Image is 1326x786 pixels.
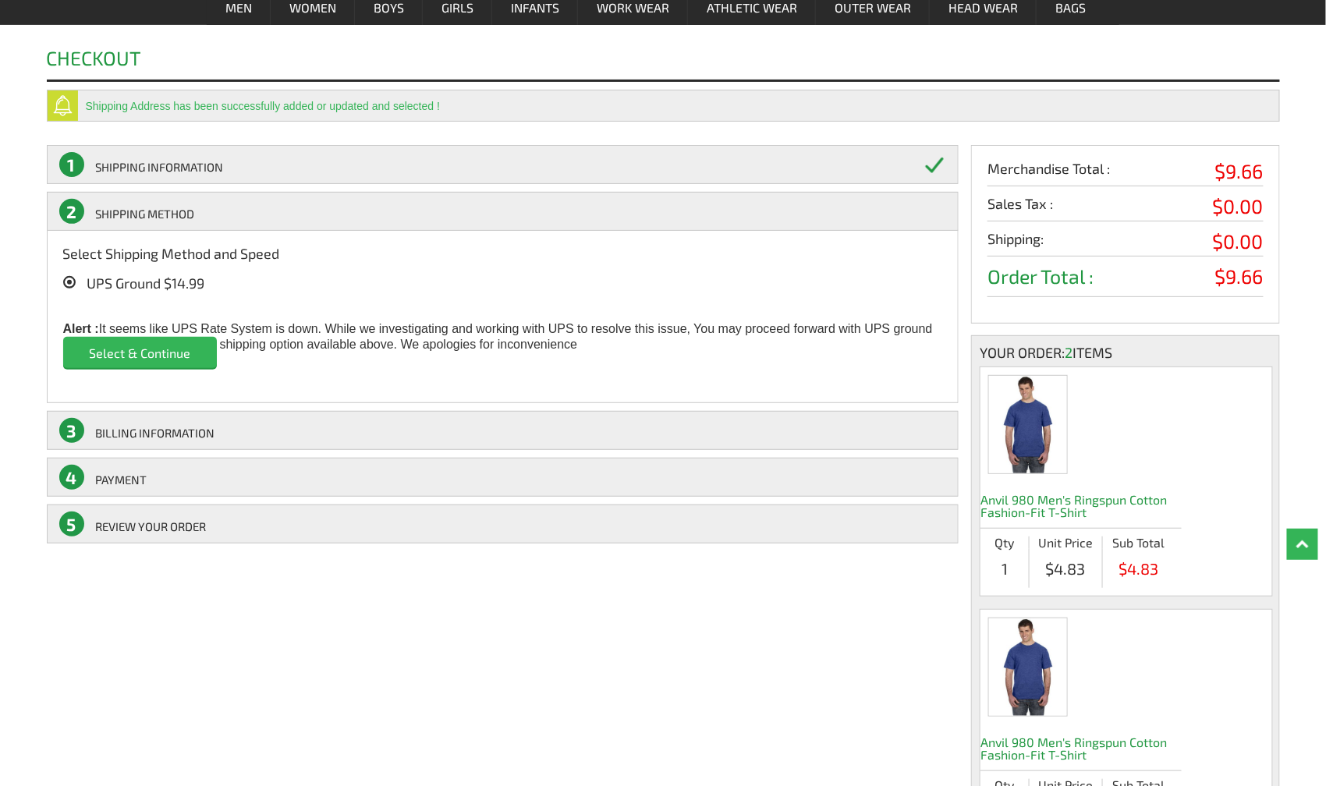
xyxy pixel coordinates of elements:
[987,196,1263,221] li: Sales Tax :
[48,90,78,121] img: bell_icon.svg
[1103,561,1175,576] span: $4.83
[1029,536,1102,549] li: Unit Price
[78,90,1279,121] div: Shipping Address has been successfully added or updated and selected !
[63,276,943,387] div: It seems like UPS Rate System is down. While we investigating and working with UPS to resolve thi...
[63,276,205,290] label: UPS Ground $14.99
[47,145,959,184] a: 1SHIPPING INFORMATION
[1102,536,1175,549] li: Sub Total
[987,232,1263,257] li: Shipping:
[63,337,217,368] input: Select & Continue
[980,482,1182,528] h2: Anvil 980 Men's Ringspun Cotton Fashion-Fit T-Shirt
[980,561,1029,576] span: 1
[987,267,1263,297] li: Order Total :
[980,344,1271,361] div: Your order: Items
[1215,267,1264,286] span: $9.66
[47,505,959,543] a: 5REVIEW YOUR ORDER
[47,192,959,231] a: 2SHIPPING Method
[1065,344,1072,361] span: 2
[1030,561,1102,576] span: $4.83
[59,152,84,177] span: 1
[980,536,1029,549] li: Qty
[1215,161,1264,181] span: $9.66
[980,724,1182,770] h2: Anvil 980 Men's Ringspun Cotton Fashion-Fit T-Shirt
[47,48,142,80] h1: Checkout
[47,458,959,497] a: 4Payment
[59,199,84,224] span: 2
[1287,529,1318,560] a: Top
[63,246,943,260] div: Select Shipping Method and Speed
[47,411,959,450] a: 3BILLING INFORMATION
[63,322,99,335] b: Alert :
[59,512,84,536] span: 5
[1213,196,1264,216] span: $0.00
[59,465,84,490] span: 4
[987,161,1263,186] li: Merchandise Total :
[59,418,84,443] span: 3
[1213,232,1264,251] span: $0.00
